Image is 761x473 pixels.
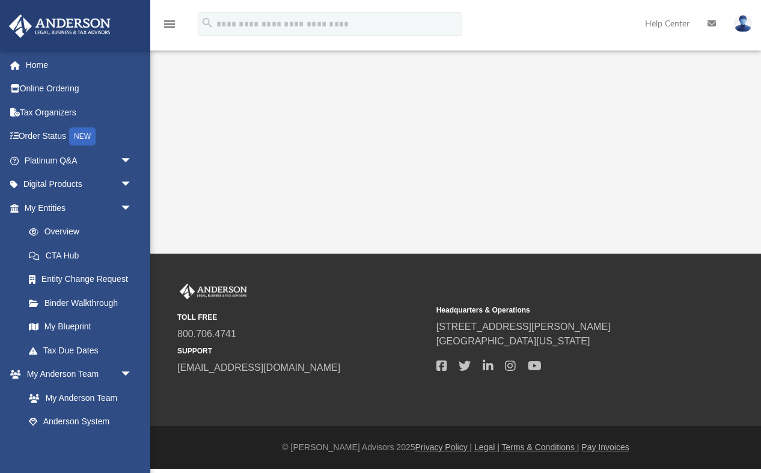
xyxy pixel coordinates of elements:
a: [GEOGRAPHIC_DATA][US_STATE] [436,336,590,346]
a: Legal | [474,442,500,452]
a: Digital Productsarrow_drop_down [8,172,150,197]
span: arrow_drop_down [120,362,144,387]
a: [EMAIL_ADDRESS][DOMAIN_NAME] [177,362,340,373]
a: My Entitiesarrow_drop_down [8,196,150,220]
small: Headquarters & Operations [436,305,687,316]
span: arrow_drop_down [120,148,144,173]
a: menu [162,23,177,31]
a: [STREET_ADDRESS][PERSON_NAME] [436,322,611,332]
i: menu [162,17,177,31]
span: arrow_drop_down [120,196,144,221]
img: Anderson Advisors Platinum Portal [5,14,114,38]
small: SUPPORT [177,346,428,356]
a: Tax Due Dates [17,338,150,362]
small: TOLL FREE [177,312,428,323]
a: Order StatusNEW [8,124,150,149]
a: Platinum Q&Aarrow_drop_down [8,148,150,172]
a: Home [8,53,150,77]
span: arrow_drop_down [120,172,144,197]
a: Privacy Policy | [415,442,472,452]
a: My Anderson Teamarrow_drop_down [8,362,144,386]
a: CTA Hub [17,243,150,267]
a: 800.706.4741 [177,329,236,339]
a: My Anderson Team [17,386,138,410]
a: Tax Organizers [8,100,150,124]
i: search [201,16,214,29]
a: Pay Invoices [581,442,629,452]
a: Binder Walkthrough [17,291,150,315]
div: © [PERSON_NAME] Advisors 2025 [150,441,761,454]
div: NEW [69,127,96,145]
a: Overview [17,220,150,244]
img: User Pic [734,15,752,32]
a: My Blueprint [17,315,144,339]
a: Anderson System [17,410,144,434]
a: Entity Change Request [17,267,150,291]
a: Online Ordering [8,77,150,101]
a: Terms & Conditions | [502,442,579,452]
img: Anderson Advisors Platinum Portal [177,284,249,299]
